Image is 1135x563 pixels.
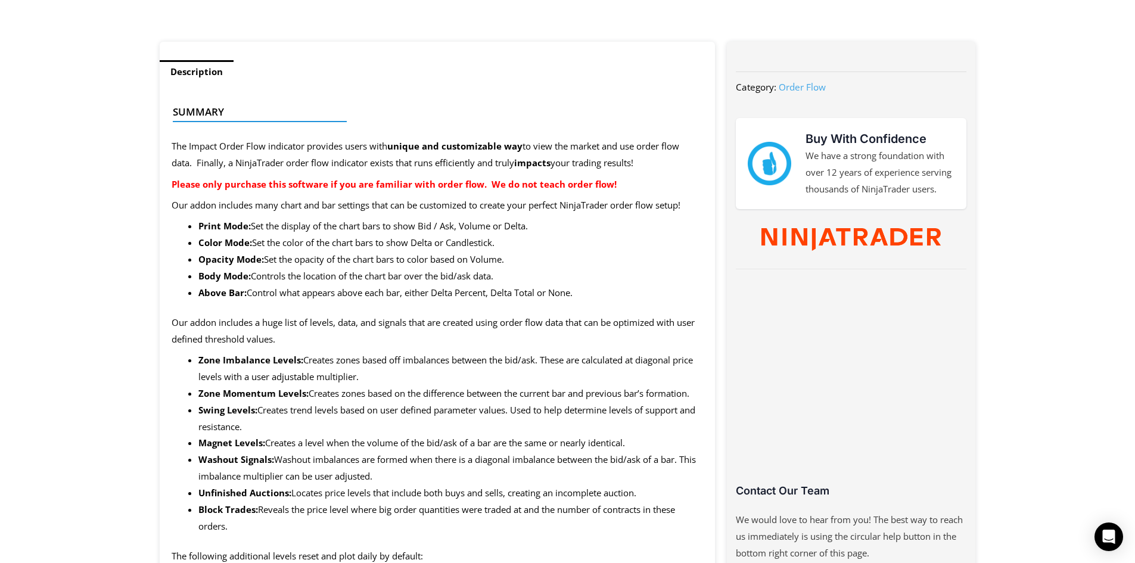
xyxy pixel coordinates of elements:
[198,354,303,366] strong: Zone Imbalance Levels:
[198,218,704,235] li: Set the display of the chart bars to show Bid / Ask, Volume or Delta.
[198,453,274,465] strong: Washout Signals:
[198,387,309,399] strong: Zone Momentum Levels:
[806,130,954,148] h3: Buy With Confidence
[736,512,966,562] p: We would love to hear from you! The best way to reach us immediately is using the circular help b...
[198,237,252,248] strong: Color Mode:
[160,60,234,83] a: Description
[198,487,291,499] strong: Unfinished Auctions:
[198,270,251,282] strong: Body Mode:
[198,452,704,485] li: Washout imbalances are formed when there is a diagonal imbalance between the bid/ask of a bar. Th...
[198,402,704,436] li: Creates trend levels based on user defined parameter values. Used to help determine levels of sup...
[198,285,704,301] li: Control what appears above each bar, either Delta Percent, Delta Total or None.
[172,138,704,172] p: The Impact Order Flow indicator provides users with to view the market and use order flow data. F...
[198,435,704,452] li: Creates a level when the volume of the bid/ask of a bar are the same or nearly identical.
[1094,522,1123,551] div: Open Intercom Messenger
[198,287,247,298] strong: Above Bar:
[198,268,704,285] li: Controls the location of the chart bar over the bid/ask data.
[198,352,704,385] li: Creates zones based off imbalances between the bid/ask. These are calculated at diagonal price le...
[748,142,791,185] img: mark thumbs good 43913 | Affordable Indicators – NinjaTrader
[198,235,704,251] li: Set the color of the chart bars to show Delta or Candlestick.
[172,315,704,348] p: Our addon includes a huge list of levels, data, and signals that are created using order flow dat...
[198,253,264,265] strong: Opacity Mode:
[779,81,826,93] a: Order Flow
[198,404,257,416] strong: Swing Levels:
[198,503,258,515] strong: Block Trades:
[198,251,704,268] li: Set the opacity of the chart bars to color based on Volume.
[198,385,704,402] li: Creates zones based on the difference between the current bar and previous bar’s formation.
[172,197,704,214] p: Our addon includes many chart and bar settings that can be customized to create your perfect Ninj...
[806,148,954,198] p: We have a strong foundation with over 12 years of experience serving thousands of NinjaTrader users.
[198,502,704,535] li: Reveals the price level where big order quantities were traded at and the number of contracts in ...
[198,485,704,502] li: Locates price levels that include both buys and sells, creating an incomplete auction.
[736,484,966,497] h3: Contact Our Team
[173,106,693,118] h4: Summary
[198,437,265,449] strong: Magnet Levels:
[172,178,617,190] strong: Please only purchase this software if you are familiar with order flow. We do not teach order flow!
[198,220,251,232] strong: Print Mode:
[761,228,941,251] img: NinjaTrader Wordmark color RGB | Affordable Indicators – NinjaTrader
[514,157,551,169] strong: impacts
[736,284,966,493] iframe: Customer reviews powered by Trustpilot
[736,81,776,93] span: Category:
[387,140,523,152] strong: unique and customizable way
